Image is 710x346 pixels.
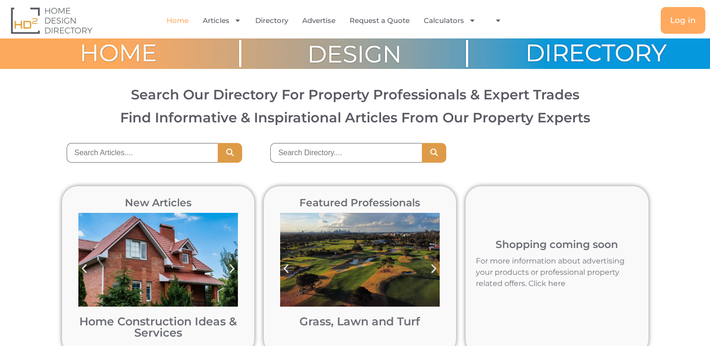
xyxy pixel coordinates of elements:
input: Search Articles.... [67,143,218,163]
button: Search [218,143,242,163]
nav: Menu [145,10,530,31]
h2: New Articles [74,198,243,208]
input: Search Directory.... [270,143,422,163]
button: Search [422,143,446,163]
div: 1 / 12 [275,208,444,343]
div: 1 / 12 [74,208,243,343]
a: Log in [661,7,705,34]
img: Bonnie Doon Golf Club in Sydney post turf pigment [280,213,440,307]
a: Home Construction Ideas & Services [79,315,237,339]
span: Log in [670,16,696,24]
a: Request a Quote [350,10,410,31]
h3: Find Informative & Inspirational Articles From Our Property Experts [16,111,694,124]
div: Previous slide [275,258,297,279]
a: Advertise [302,10,336,31]
a: Directory [255,10,288,31]
a: Grass, Lawn and Turf [299,315,420,328]
div: Previous slide [74,258,95,279]
a: Articles [203,10,241,31]
a: Home [167,10,189,31]
div: Next slide [221,258,243,279]
h2: Search Our Directory For Property Professionals & Expert Trades [16,88,694,101]
a: Calculators [424,10,476,31]
div: Next slide [423,258,444,279]
h2: Featured Professionals [275,198,444,208]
